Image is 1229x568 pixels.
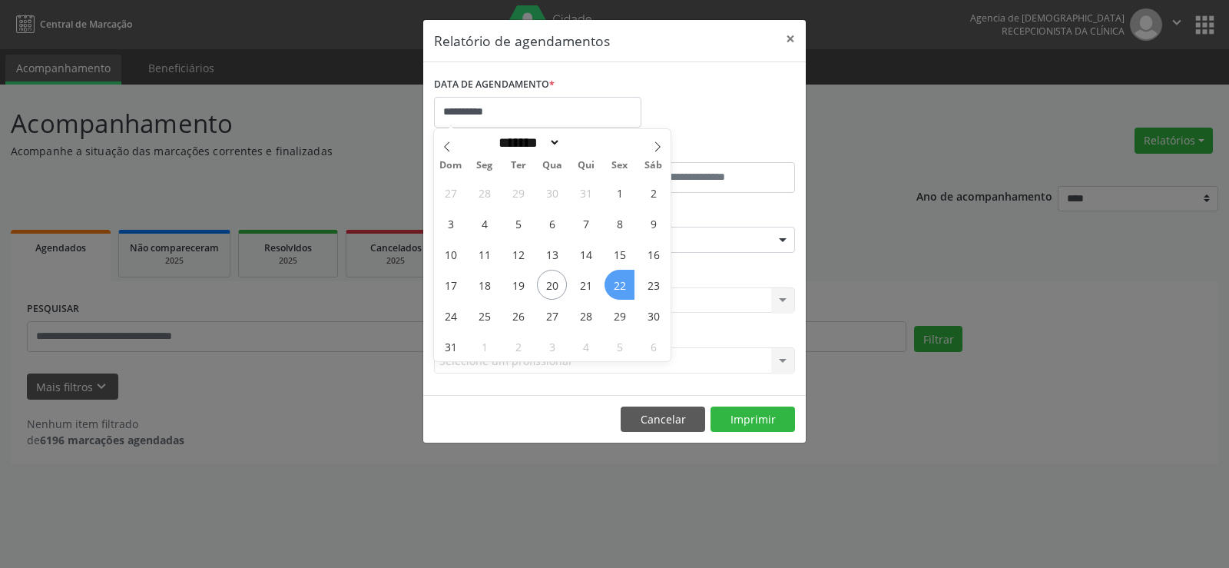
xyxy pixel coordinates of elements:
[605,208,634,238] span: Agosto 8, 2025
[469,208,499,238] span: Agosto 4, 2025
[434,73,555,97] label: DATA DE AGENDAMENTO
[436,331,465,361] span: Agosto 31, 2025
[436,178,465,208] span: Julho 27, 2025
[638,178,668,208] span: Agosto 2, 2025
[605,270,634,300] span: Agosto 22, 2025
[434,31,610,51] h5: Relatório de agendamentos
[436,208,465,238] span: Agosto 3, 2025
[503,178,533,208] span: Julho 29, 2025
[637,161,671,171] span: Sáb
[502,161,535,171] span: Ter
[469,239,499,269] span: Agosto 11, 2025
[605,331,634,361] span: Setembro 5, 2025
[605,239,634,269] span: Agosto 15, 2025
[775,20,806,58] button: Close
[638,239,668,269] span: Agosto 16, 2025
[469,301,499,331] span: Agosto 25, 2025
[503,239,533,269] span: Agosto 12, 2025
[436,270,465,300] span: Agosto 17, 2025
[621,407,705,433] button: Cancelar
[571,239,601,269] span: Agosto 14, 2025
[537,270,567,300] span: Agosto 20, 2025
[537,208,567,238] span: Agosto 6, 2025
[711,407,795,433] button: Imprimir
[571,331,601,361] span: Setembro 4, 2025
[493,135,561,151] select: Month
[561,135,611,151] input: Year
[571,178,601,208] span: Julho 31, 2025
[503,301,533,331] span: Agosto 26, 2025
[603,161,637,171] span: Sex
[605,178,634,208] span: Agosto 1, 2025
[537,239,567,269] span: Agosto 13, 2025
[638,208,668,238] span: Agosto 9, 2025
[638,270,668,300] span: Agosto 23, 2025
[535,161,569,171] span: Qua
[434,161,468,171] span: Dom
[537,301,567,331] span: Agosto 27, 2025
[571,270,601,300] span: Agosto 21, 2025
[571,208,601,238] span: Agosto 7, 2025
[618,138,795,162] label: ATÉ
[638,331,668,361] span: Setembro 6, 2025
[436,239,465,269] span: Agosto 10, 2025
[537,331,567,361] span: Setembro 3, 2025
[436,301,465,331] span: Agosto 24, 2025
[605,301,634,331] span: Agosto 29, 2025
[468,161,502,171] span: Seg
[569,161,603,171] span: Qui
[571,301,601,331] span: Agosto 28, 2025
[469,270,499,300] span: Agosto 18, 2025
[537,178,567,208] span: Julho 30, 2025
[469,178,499,208] span: Julho 28, 2025
[503,331,533,361] span: Setembro 2, 2025
[638,301,668,331] span: Agosto 30, 2025
[503,208,533,238] span: Agosto 5, 2025
[469,331,499,361] span: Setembro 1, 2025
[503,270,533,300] span: Agosto 19, 2025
